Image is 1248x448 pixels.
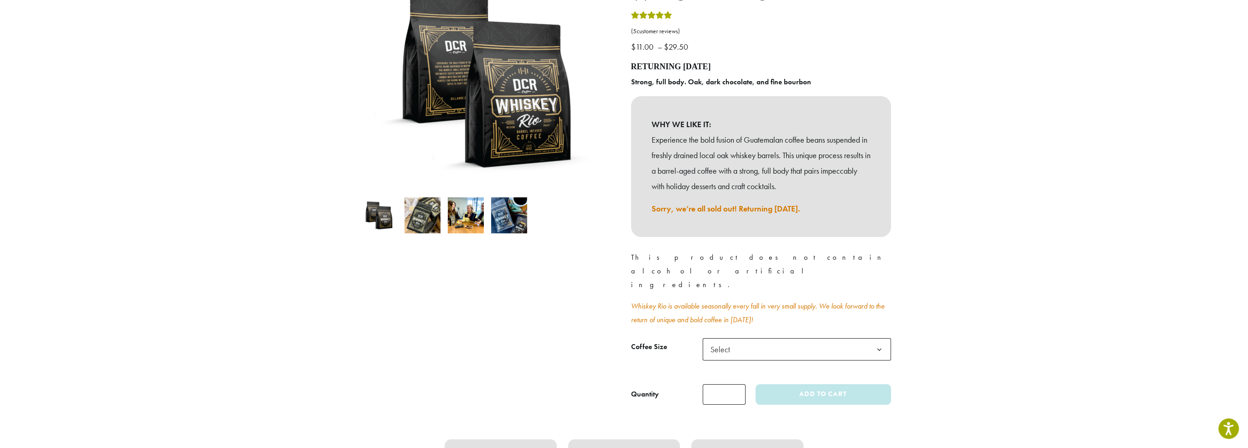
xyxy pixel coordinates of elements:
[631,340,703,354] label: Coffee Size
[664,41,690,52] bdi: 29.50
[631,10,672,24] div: Rated 5.00 out of 5
[631,251,891,292] p: This product does not contain alcohol or artificial ingredients.
[448,197,484,233] img: Whiskey Rio - Image 3
[664,41,668,52] span: $
[633,27,637,35] span: 5
[631,27,891,36] a: (5customer reviews)
[361,197,397,233] img: Whiskey Rio
[631,389,659,400] div: Quantity
[652,117,870,132] b: WHY WE LIKE IT:
[404,197,440,233] img: Whiskey Rio - Image 2
[631,41,656,52] bdi: 11.00
[631,77,811,87] b: Strong, full body. Oak, dark chocolate, and fine bourbon
[652,132,870,194] p: Experience the bold fusion of Guatemalan coffee beans suspended in freshly drained local oak whis...
[707,340,739,358] span: Select
[756,384,891,405] button: Add to cart
[658,41,662,52] span: –
[652,203,800,214] a: Sorry, we’re all sold out! Returning [DATE].
[631,301,885,324] a: Whiskey Rio is available seasonally every fall in very small supply. We look forward to the retur...
[703,338,891,360] span: Select
[631,41,636,52] span: $
[703,384,746,405] input: Product quantity
[631,62,891,72] h4: RETURNING [DATE]
[491,197,527,233] img: Whiskey Rio - Image 4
